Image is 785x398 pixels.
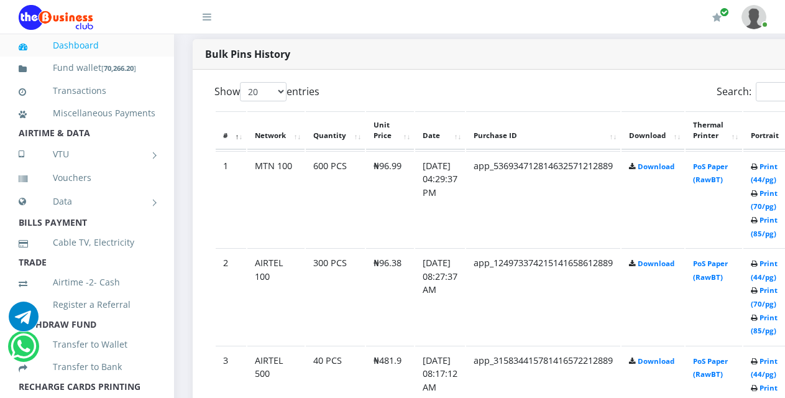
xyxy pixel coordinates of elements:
[216,111,246,150] th: #: activate to sort column descending
[214,82,319,101] label: Show entries
[638,162,674,171] a: Download
[638,259,674,268] a: Download
[247,151,305,248] td: MTN 100
[751,188,778,211] a: Print (70/pg)
[19,53,155,83] a: Fund wallet[70,266.20]
[306,248,365,345] td: 300 PCS
[19,186,155,217] a: Data
[19,164,155,192] a: Vouchers
[693,162,728,185] a: PoS Paper (RawBT)
[306,111,365,150] th: Quantity: activate to sort column ascending
[19,139,155,170] a: VTU
[247,111,305,150] th: Network: activate to sort column ascending
[19,353,155,381] a: Transfer to Bank
[19,5,93,30] img: Logo
[466,151,620,248] td: app_536934712814632571212889
[366,248,414,345] td: ₦96.38
[104,63,134,73] b: 70,266.20
[693,259,728,282] a: PoS Paper (RawBT)
[466,111,620,150] th: Purchase ID: activate to sort column ascending
[216,151,246,248] td: 1
[247,248,305,345] td: AIRTEL 100
[693,356,728,379] a: PoS Paper (RawBT)
[751,259,778,282] a: Print (44/pg)
[720,7,729,17] span: Renew/Upgrade Subscription
[19,290,155,319] a: Register a Referral
[751,313,778,336] a: Print (85/pg)
[741,5,766,29] img: User
[306,151,365,248] td: 600 PCS
[415,151,465,248] td: [DATE] 04:29:37 PM
[19,99,155,127] a: Miscellaneous Payments
[751,162,778,185] a: Print (44/pg)
[19,76,155,105] a: Transactions
[751,356,778,379] a: Print (44/pg)
[205,47,290,61] strong: Bulk Pins History
[622,111,684,150] th: Download: activate to sort column ascending
[366,111,414,150] th: Unit Price: activate to sort column ascending
[638,356,674,366] a: Download
[19,330,155,359] a: Transfer to Wallet
[9,311,39,331] a: Chat for support
[686,111,742,150] th: Thermal Printer: activate to sort column ascending
[751,285,778,308] a: Print (70/pg)
[712,12,722,22] i: Renew/Upgrade Subscription
[366,151,414,248] td: ₦96.99
[751,215,778,238] a: Print (85/pg)
[11,341,36,361] a: Chat for support
[466,248,620,345] td: app_124973374215141658612889
[240,82,287,101] select: Showentries
[19,228,155,257] a: Cable TV, Electricity
[415,248,465,345] td: [DATE] 08:27:37 AM
[216,248,246,345] td: 2
[415,111,465,150] th: Date: activate to sort column ascending
[101,63,136,73] small: [ ]
[19,31,155,60] a: Dashboard
[19,268,155,297] a: Airtime -2- Cash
